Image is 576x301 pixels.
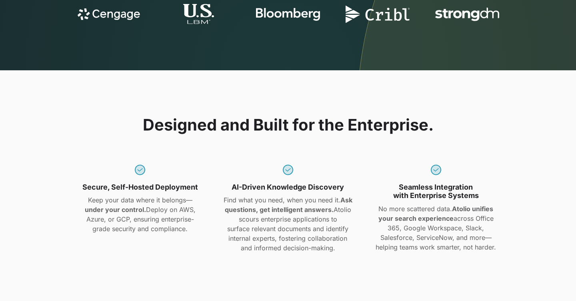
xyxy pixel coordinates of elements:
strong: Seamless Integration with Enterprise Systems [393,183,479,200]
p: No more scattered data. across Office 365, Google Workspace, Slack, Salesforce, ServiceNow, and m... [367,204,505,252]
strong: AI-Driven Knowledge Discovery [232,183,344,191]
img: logo [435,3,499,26]
img: logo [77,3,141,26]
strong: under your control. [85,206,146,214]
h2: Designed and Built for the Enterprise. [143,115,434,135]
iframe: Chat Widget [536,263,576,301]
img: logo [166,4,230,26]
strong: Secure, Self-Hosted Deployment [82,183,198,191]
img: logo [256,3,320,26]
img: logo [346,3,410,26]
strong: Ask questions, get intelligent answers. [225,196,352,214]
p: Keep your data where it belongs— Deploy on AWS, Azure, or GCP, ensuring enterprise-grade security... [71,195,210,234]
p: Find what you need, when you need it. Atolio scours enterprise applications to surface relevant d... [219,195,357,253]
